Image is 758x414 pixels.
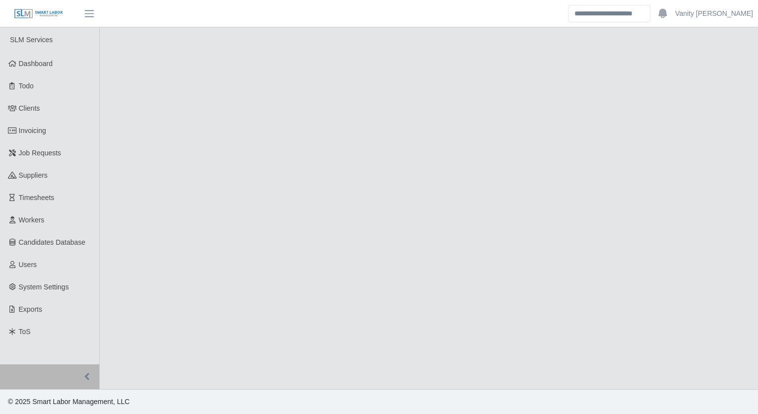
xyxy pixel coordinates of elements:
span: Todo [19,82,34,90]
span: Clients [19,104,40,112]
span: Dashboard [19,60,53,68]
span: Job Requests [19,149,62,157]
span: Candidates Database [19,238,86,246]
img: SLM Logo [14,8,63,19]
span: SLM Services [10,36,53,44]
span: Exports [19,305,42,313]
span: Users [19,261,37,269]
input: Search [568,5,650,22]
span: Suppliers [19,171,48,179]
span: ToS [19,328,31,336]
span: Workers [19,216,45,224]
span: Invoicing [19,127,46,135]
span: © 2025 Smart Labor Management, LLC [8,398,129,406]
span: System Settings [19,283,69,291]
a: Vanity [PERSON_NAME] [675,8,753,19]
span: Timesheets [19,194,55,202]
